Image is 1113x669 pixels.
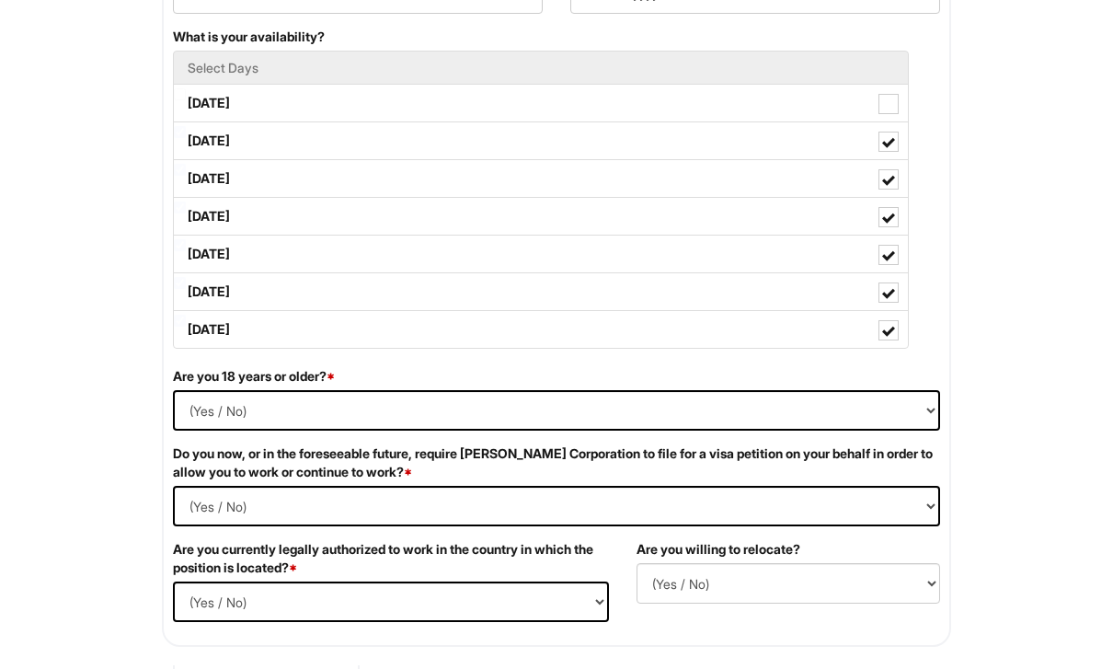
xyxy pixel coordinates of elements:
select: (Yes / No) [173,391,940,432]
select: (Yes / No) [173,582,609,623]
select: (Yes / No) [173,487,940,527]
label: What is your availability? [173,29,325,47]
label: [DATE] [174,274,908,311]
label: [DATE] [174,161,908,198]
label: Are you willing to relocate? [637,541,800,559]
label: Are you currently legally authorized to work in the country in which the position is located? [173,541,609,578]
select: (Yes / No) [637,564,940,605]
label: Do you now, or in the foreseeable future, require [PERSON_NAME] Corporation to file for a visa pe... [173,445,940,482]
label: [DATE] [174,86,908,122]
label: [DATE] [174,236,908,273]
label: [DATE] [174,199,908,236]
label: [DATE] [174,312,908,349]
label: Are you 18 years or older? [173,368,335,386]
h5: Select Days [188,62,894,75]
label: [DATE] [174,123,908,160]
